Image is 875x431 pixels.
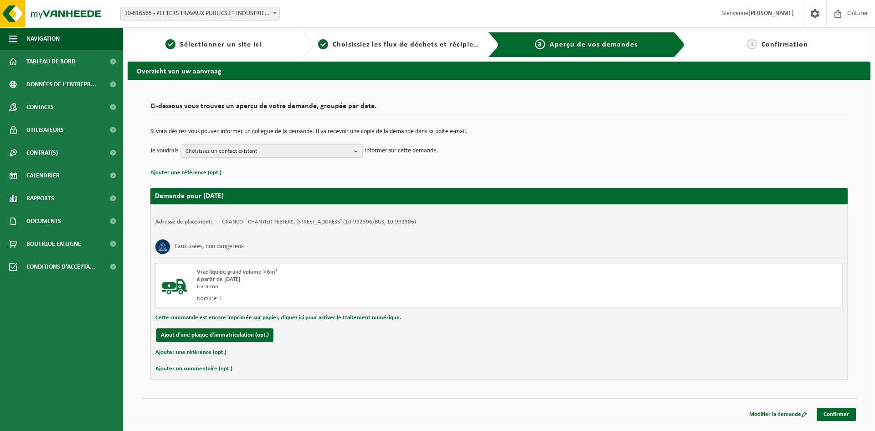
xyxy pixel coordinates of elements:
[156,328,273,342] button: Ajout d'une plaque d'immatriculation (opt.)
[365,144,438,158] p: informer sur cette demande.
[160,269,188,296] img: BL-LQ-LV.png
[197,276,240,282] strong: à partir de [DATE]
[26,50,76,73] span: Tableau de bord
[550,41,638,48] span: Aperçu de vos demandes
[155,347,226,358] button: Ajouter une référence (opt.)
[26,27,60,50] span: Navigation
[535,39,545,49] span: 3
[26,164,60,187] span: Calendrier
[318,39,328,49] span: 2
[165,39,175,49] span: 1
[180,41,262,48] span: Sélectionner un site ici
[26,119,64,141] span: Utilisateurs
[197,283,535,291] div: Livraison
[132,39,295,50] a: 1Sélectionner un site ici
[121,7,279,20] span: 10-816565 - PEETERS TRAVAUX PUBLICS ET INDUSTRIELS SA - FLÉMALLE
[150,144,178,158] p: Je voudrais
[150,103,848,115] h2: Ci-dessous vous trouvez un aperçu de votre demande, groupée par date.
[26,141,58,164] span: Contrat(s)
[155,192,224,200] strong: Demande pour [DATE]
[333,41,484,48] span: Choisissiez les flux de déchets et récipients
[128,62,870,79] h2: Overzicht van uw aanvraag
[26,187,54,210] span: Rapports
[197,295,535,302] div: Nombre: 1
[26,255,95,278] span: Conditions d'accepta...
[26,210,61,233] span: Documents
[197,269,277,275] span: Vrac liquide grand volume > 6m³
[222,218,416,226] td: GRANCO - CHANTIER PEETERS, [STREET_ADDRESS] (10-992306/BUS, 10-992306)
[155,363,232,375] button: Ajouter un commentaire (opt.)
[120,7,280,21] span: 10-816565 - PEETERS TRAVAUX PUBLICS ET INDUSTRIELS SA - FLÉMALLE
[747,39,757,49] span: 4
[150,167,221,179] button: Ajouter une référence (opt.)
[155,312,401,324] button: Cette commande est encore imprimée sur papier, cliquez ici pour activer le traitement numérique.
[742,408,814,421] a: Modifier la demande
[26,73,96,96] span: Données de l'entrepr...
[155,219,213,225] strong: Adresse de placement:
[817,408,856,421] a: Confirmer
[26,96,54,119] span: Contacts
[150,129,848,135] p: Si vous désirez vous pouvez informer un collègue de la demande. Il va recevoir une copie de la de...
[318,39,481,50] a: 2Choisissiez les flux de déchets et récipients
[175,239,244,254] h3: Eaux usées, non dangereux
[180,144,363,158] button: Choisissez un contact existant
[762,41,808,48] span: Confirmation
[748,10,794,17] strong: [PERSON_NAME]
[26,233,81,255] span: Boutique en ligne
[185,145,350,158] span: Choisissez un contact existant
